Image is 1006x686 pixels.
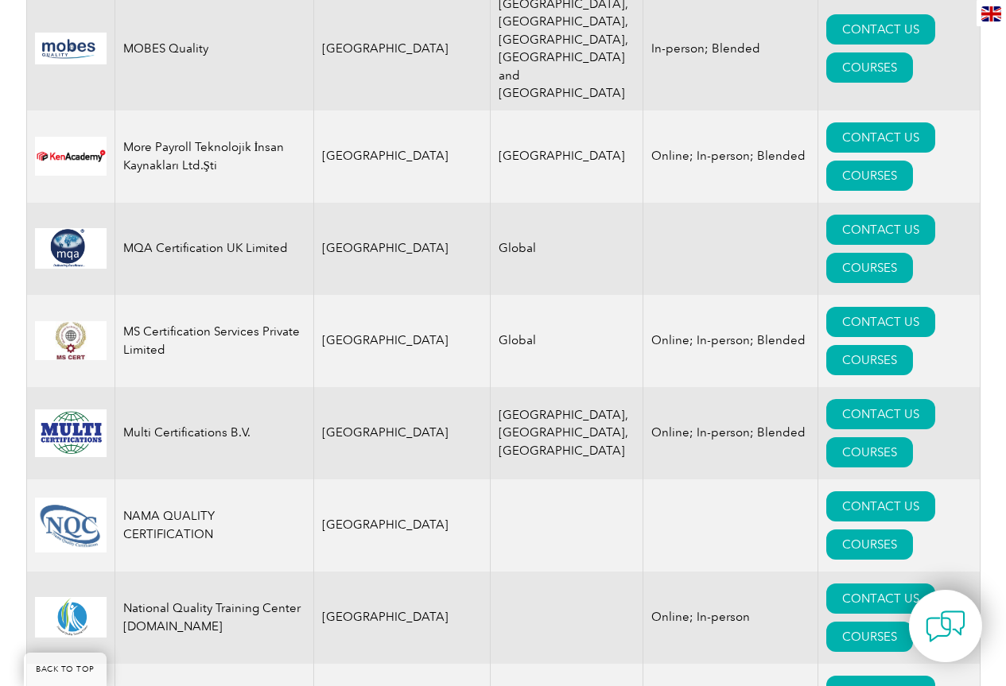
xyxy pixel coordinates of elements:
a: CONTACT US [826,491,935,521]
a: COURSES [826,161,913,191]
td: [GEOGRAPHIC_DATA] [313,572,491,664]
img: contact-chat.png [926,607,965,646]
a: COURSES [826,52,913,83]
a: COURSES [826,622,913,652]
img: 072a24ac-d9bc-ea11-a814-000d3a79823d-logo.jpg [35,33,107,64]
a: CONTACT US [826,307,935,337]
td: NAMA QUALITY CERTIFICATION [115,479,313,572]
td: More Payroll Teknolojik İnsan Kaynakları Ltd.Şti [115,110,313,203]
a: COURSES [826,437,913,467]
img: e16a2823-4623-ef11-840a-00224897b20f-logo.png [35,137,107,176]
a: COURSES [826,529,913,560]
a: CONTACT US [826,399,935,429]
td: MS Certification Services Private Limited [115,295,313,387]
a: BACK TO TOP [24,653,107,686]
img: 870f6014-ce33-ef11-8e4e-002248972526-logo.jpg [35,498,107,552]
td: [GEOGRAPHIC_DATA] [313,387,491,479]
img: 43f150f7-466f-eb11-a812-002248153038-logo.png [35,228,107,269]
td: [GEOGRAPHIC_DATA] [491,110,643,203]
a: CONTACT US [826,14,935,45]
a: COURSES [826,345,913,375]
a: COURSES [826,253,913,283]
td: National Quality Training Center [DOMAIN_NAME] [115,572,313,664]
a: CONTACT US [826,583,935,614]
td: Online; In-person; Blended [643,110,818,203]
td: Online; In-person [643,572,818,664]
td: Online; In-person; Blended [643,387,818,479]
a: CONTACT US [826,215,935,245]
img: en [981,6,1001,21]
a: CONTACT US [826,122,935,153]
td: Global [491,295,643,387]
img: dcceface-21a8-ef11-b8e9-00224893fac3-logo.png [35,409,107,457]
td: Global [491,203,643,295]
td: [GEOGRAPHIC_DATA] [313,110,491,203]
td: [GEOGRAPHIC_DATA] [313,479,491,572]
td: MQA Certification UK Limited [115,203,313,295]
td: [GEOGRAPHIC_DATA] [313,203,491,295]
td: Online; In-person; Blended [643,295,818,387]
img: 4ab7c282-124b-ee11-be6f-000d3ae1a86f-logo.png [35,597,107,638]
td: [GEOGRAPHIC_DATA] [313,295,491,387]
td: Multi Certifications B.V. [115,387,313,479]
img: 9fd1c908-7ae1-ec11-bb3e-002248d3b10e-logo.jpg [35,321,107,360]
td: [GEOGRAPHIC_DATA], [GEOGRAPHIC_DATA], [GEOGRAPHIC_DATA] [491,387,643,479]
